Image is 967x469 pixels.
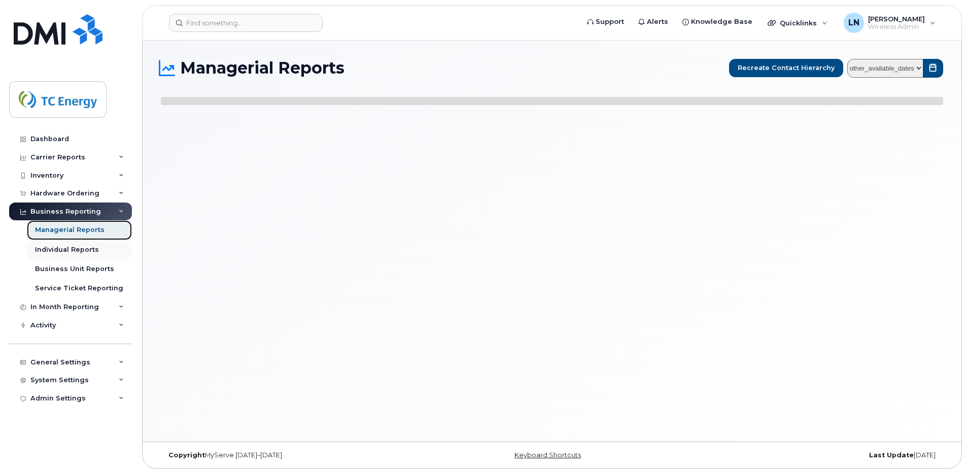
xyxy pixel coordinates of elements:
[738,63,835,73] span: Recreate Contact Hierarchy
[180,60,344,76] span: Managerial Reports
[869,451,914,459] strong: Last Update
[682,451,943,459] div: [DATE]
[729,59,843,77] button: Recreate Contact Hierarchy
[923,425,959,461] iframe: Messenger Launcher
[161,451,422,459] div: MyServe [DATE]–[DATE]
[514,451,581,459] a: Keyboard Shortcuts
[168,451,205,459] strong: Copyright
